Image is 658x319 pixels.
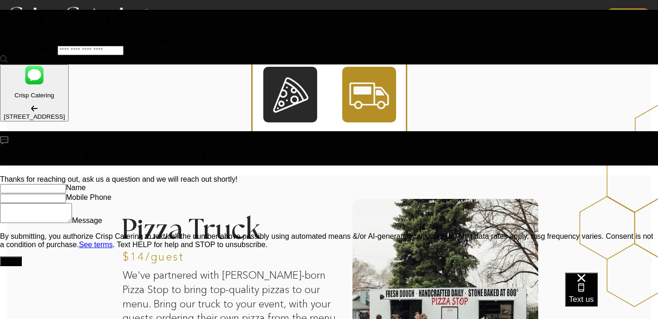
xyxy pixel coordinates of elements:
a: Open terms and conditions in a new window [79,241,113,249]
p: Crisp Catering [4,92,65,99]
label: Mobile Phone [66,193,111,201]
div: Send [4,258,18,265]
iframe: podium webchat widget bubble [565,273,658,319]
label: Message [72,217,102,224]
div: [STREET_ADDRESS] [4,113,65,120]
label: Name [66,184,86,191]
